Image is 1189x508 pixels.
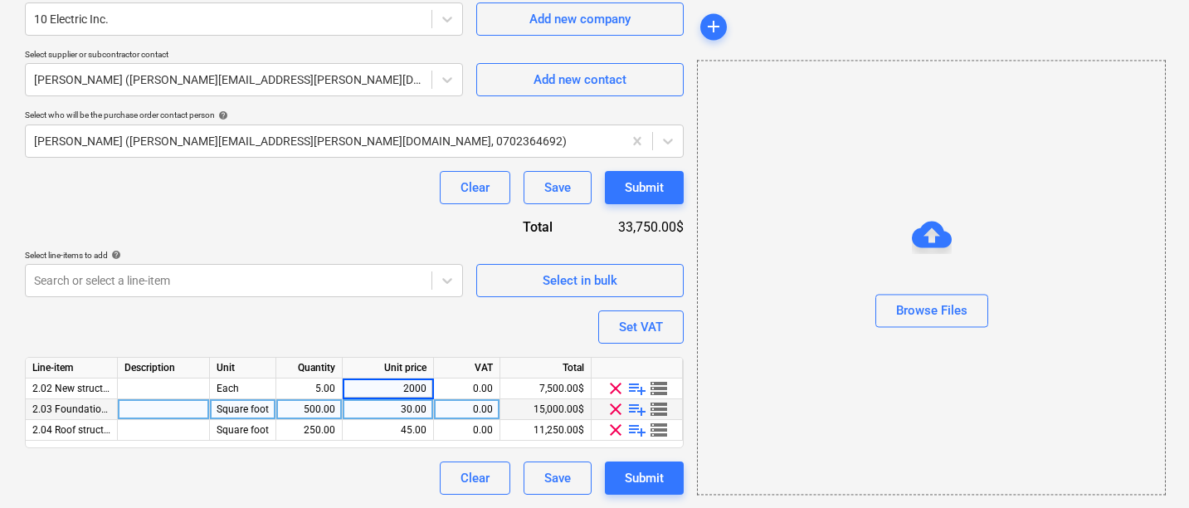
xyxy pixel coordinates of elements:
div: 33,750.00$ [579,217,684,237]
p: Select supplier or subcontractor contact [25,49,463,63]
div: 0.00 [441,399,493,420]
div: Clear [460,177,490,198]
span: storage [649,420,669,440]
div: Square foot [210,420,276,441]
span: 2.04 Roof structure modification [32,424,178,436]
button: Add new contact [476,63,684,96]
button: Browse Files [875,294,988,327]
div: Browse Files [697,60,1166,495]
div: Set VAT [619,316,663,338]
div: Submit [625,177,664,198]
div: VAT [434,358,500,379]
div: Unit price [343,358,434,379]
div: Line-item [26,358,118,379]
div: 45.00 [349,420,426,441]
div: Select who will be the purchase order contact person [25,110,684,120]
div: Save [544,177,571,198]
button: Select in bulk [476,264,684,297]
button: Submit [605,462,684,495]
div: 250.00 [283,420,335,441]
span: help [108,250,121,260]
div: 500.00 [283,399,335,420]
div: 0.00 [441,420,493,441]
div: Clear [460,467,490,489]
div: Description [118,358,210,379]
span: clear [606,420,626,440]
div: Each [210,379,276,399]
span: clear [606,379,626,398]
iframe: Chat Widget [1106,428,1189,508]
span: playlist_add [627,399,647,419]
div: Add new company [529,8,631,30]
span: playlist_add [627,420,647,440]
button: Add new company [476,2,684,36]
button: Set VAT [598,310,684,344]
span: clear [606,399,626,419]
div: 0.00 [441,379,493,399]
div: Unit [210,358,276,379]
button: Clear [440,171,510,204]
div: Quantity [276,358,343,379]
span: storage [649,399,669,419]
button: Clear [440,462,510,495]
span: help [215,110,228,120]
div: 15,000.00$ [500,399,592,420]
span: storage [649,379,669,398]
div: 5.00 [283,379,335,399]
div: Square foot [210,399,276,420]
div: Browse Files [896,300,967,321]
span: 2.03 Foundation reinforcement [32,403,172,415]
div: Save [544,467,571,489]
div: Add new contact [534,69,626,90]
button: Submit [605,171,684,204]
div: 11,250.00$ [500,420,592,441]
div: Select line-items to add [25,250,463,261]
div: 7,500.00$ [500,379,592,399]
span: playlist_add [627,379,647,398]
span: 2.02 New structural beams installation [32,383,207,394]
div: Submit [625,467,664,489]
div: 30.00 [349,399,426,420]
button: Save [524,462,592,495]
button: Save [524,171,592,204]
div: Select in bulk [543,270,617,291]
div: Total [500,358,592,379]
div: Total [468,217,579,237]
span: add [704,17,724,37]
